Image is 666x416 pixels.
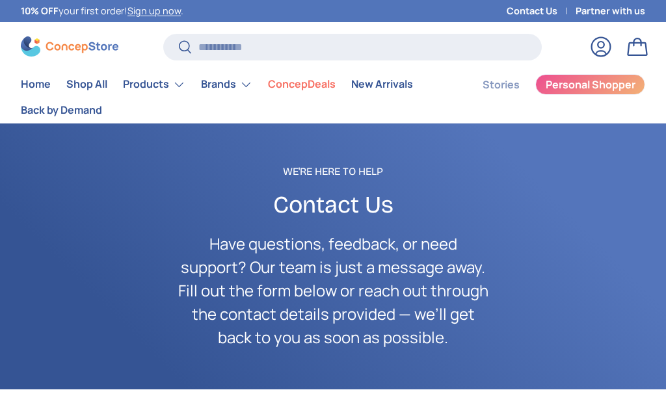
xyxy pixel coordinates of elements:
[483,72,520,97] a: Stories
[123,71,185,97] a: Products
[546,79,635,90] span: Personal Shopper
[201,71,252,97] a: Brands
[127,5,181,17] a: Sign up now
[21,36,118,57] img: ConcepStore
[21,5,59,17] strong: 10% OFF
[193,71,260,97] summary: Brands
[21,71,51,97] a: Home
[451,71,645,123] nav: Secondary
[115,71,193,97] summary: Products
[535,74,645,95] a: Personal Shopper
[283,164,383,179] span: We're Here to Help
[177,232,489,349] p: Have questions, feedback, or need support? Our team is just a message away. Fill out the form bel...
[268,71,336,97] a: ConcepDeals
[21,97,102,123] a: Back by Demand
[66,71,107,97] a: Shop All
[273,190,393,220] span: Contact Us
[576,4,645,18] a: Partner with us
[21,71,451,123] nav: Primary
[21,4,183,18] p: your first order! .
[351,71,413,97] a: New Arrivals
[507,4,576,18] a: Contact Us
